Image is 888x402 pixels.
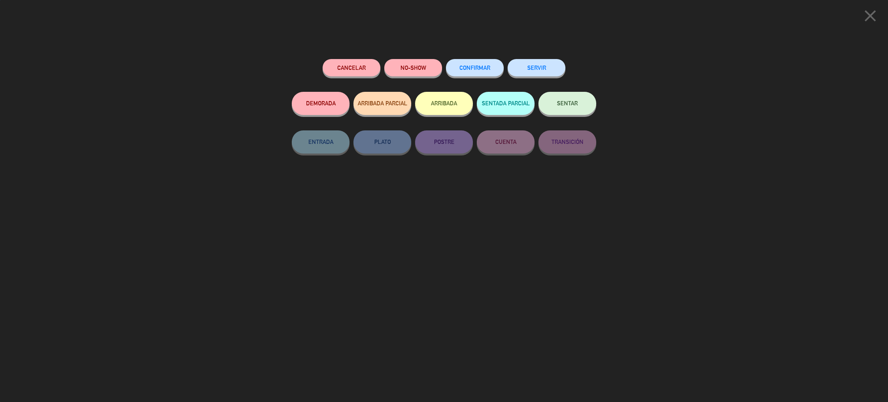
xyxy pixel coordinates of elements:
[358,100,407,106] span: ARRIBADA PARCIAL
[292,130,350,154] button: ENTRADA
[508,59,565,76] button: SERVIR
[353,130,411,154] button: PLATO
[459,64,490,71] span: CONFIRMAR
[858,6,882,29] button: close
[384,59,442,76] button: NO-SHOW
[477,130,535,154] button: CUENTA
[353,92,411,115] button: ARRIBADA PARCIAL
[557,100,578,106] span: SENTAR
[292,92,350,115] button: DEMORADA
[323,59,380,76] button: Cancelar
[861,6,880,25] i: close
[538,92,596,115] button: SENTAR
[538,130,596,154] button: TRANSICIÓN
[477,92,535,115] button: SENTADA PARCIAL
[415,92,473,115] button: ARRIBADA
[415,130,473,154] button: POSTRE
[446,59,504,76] button: CONFIRMAR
